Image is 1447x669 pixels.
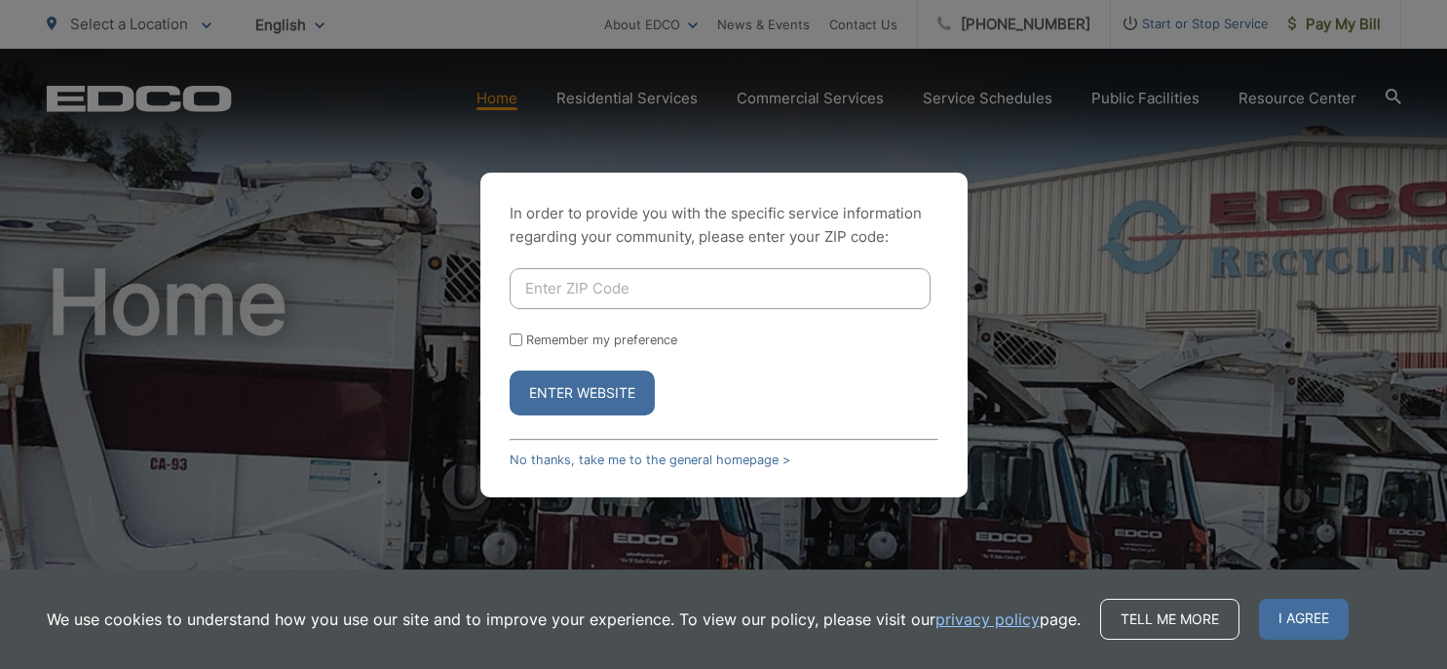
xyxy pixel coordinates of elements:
[510,371,655,415] button: Enter Website
[47,608,1081,631] p: We use cookies to understand how you use our site and to improve your experience. To view our pol...
[526,333,677,347] label: Remember my preference
[1100,599,1239,640] a: Tell me more
[510,268,931,309] input: Enter ZIP Code
[1259,599,1349,640] span: I agree
[510,453,790,467] a: No thanks, take me to the general homepage >
[510,202,938,249] p: In order to provide you with the specific service information regarding your community, please en...
[935,608,1040,631] a: privacy policy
